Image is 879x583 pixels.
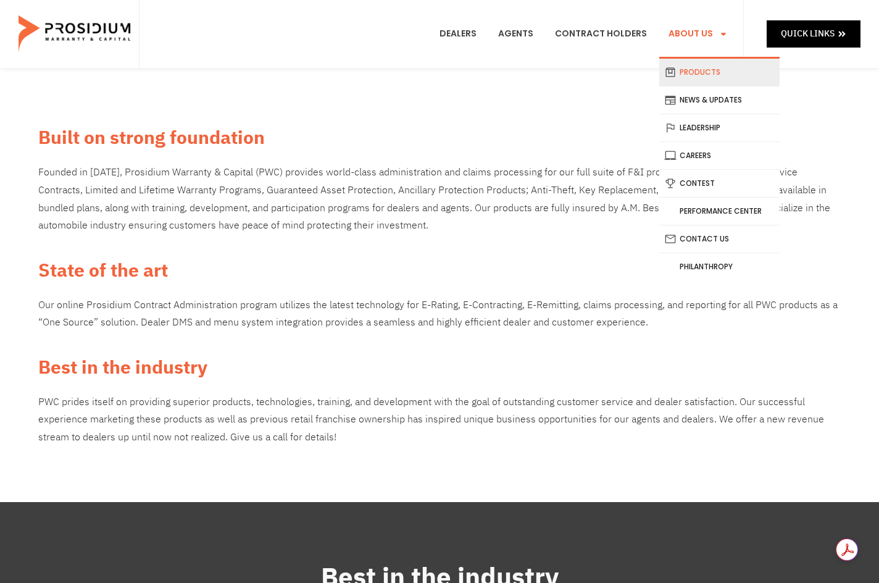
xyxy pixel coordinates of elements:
[659,59,780,86] a: Products
[659,11,737,57] a: About Us
[546,11,656,57] a: Contract Holders
[430,11,486,57] a: Dealers
[659,198,780,225] a: Performance Center
[659,57,780,280] ul: About Us
[38,296,841,332] p: Our online Prosidium Contract Administration program utilizes the latest technology for E-Rating,...
[38,256,841,284] h2: State of the art
[430,11,737,57] nav: Menu
[659,86,780,114] a: News & Updates
[38,124,841,151] h2: Built on strong foundation
[659,225,780,253] a: Contact Us
[767,20,860,47] a: Quick Links
[781,26,835,41] span: Quick Links
[489,11,543,57] a: Agents
[659,142,780,169] a: Careers
[38,353,841,381] h2: Best in the industry
[659,114,780,141] a: Leadership
[659,170,780,197] a: Contest
[38,393,841,447] div: PWC prides itself on providing superior products, technologies, training, and development with th...
[38,164,841,235] p: Founded in [DATE], Prosidium Warranty & Capital (PWC) provides world-class administration and cla...
[659,253,780,280] a: Philanthropy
